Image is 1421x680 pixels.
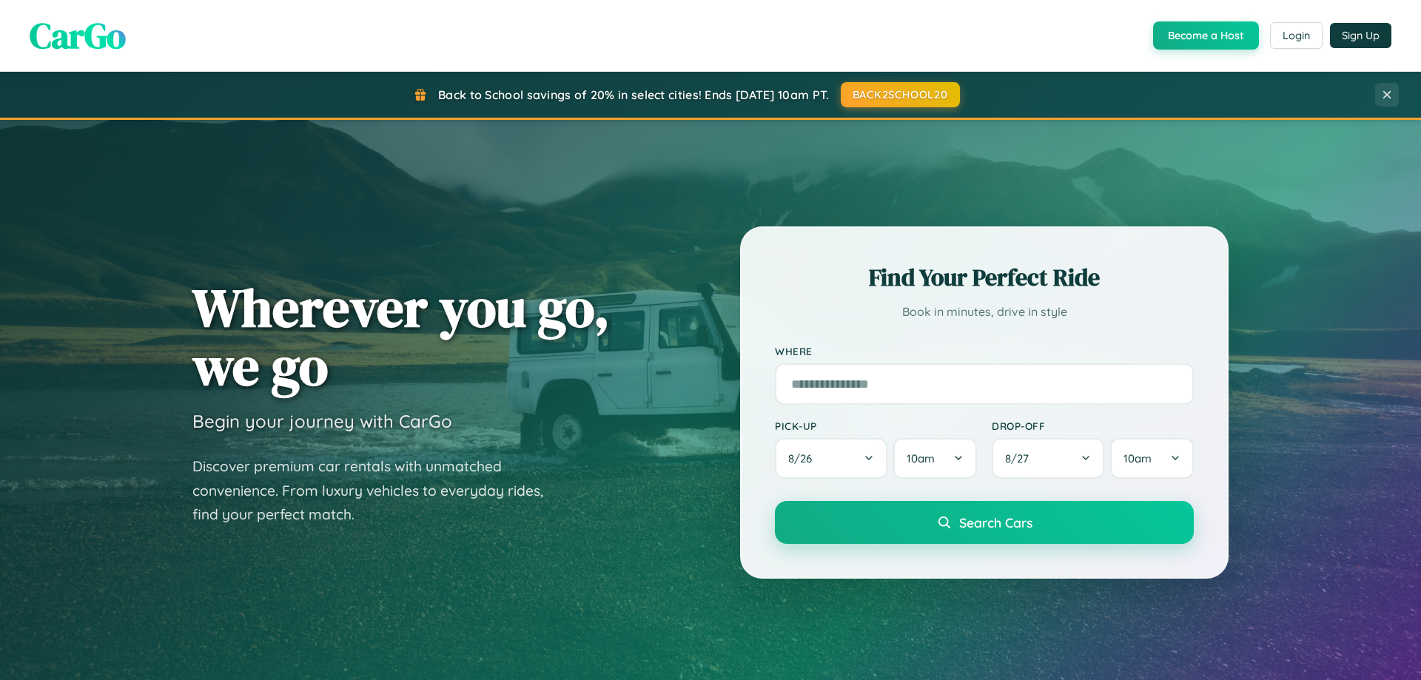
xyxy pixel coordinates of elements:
span: 8 / 27 [1005,451,1036,465]
p: Discover premium car rentals with unmatched convenience. From luxury vehicles to everyday rides, ... [192,454,562,527]
button: 8/27 [992,438,1104,479]
button: Login [1270,22,1323,49]
h2: Find Your Perfect Ride [775,261,1194,294]
label: Where [775,345,1194,357]
label: Drop-off [992,420,1194,432]
h3: Begin your journey with CarGo [192,410,452,432]
button: Search Cars [775,501,1194,544]
button: Become a Host [1153,21,1259,50]
label: Pick-up [775,420,977,432]
p: Book in minutes, drive in style [775,301,1194,323]
button: 10am [893,438,977,479]
button: 10am [1110,438,1194,479]
h1: Wherever you go, we go [192,278,610,395]
span: Back to School savings of 20% in select cities! Ends [DATE] 10am PT. [438,87,829,102]
span: 8 / 26 [788,451,819,465]
span: Search Cars [959,514,1032,531]
span: 10am [907,451,935,465]
button: Sign Up [1330,23,1391,48]
span: CarGo [30,11,126,60]
button: 8/26 [775,438,887,479]
span: 10am [1123,451,1152,465]
button: BACK2SCHOOL20 [841,82,960,107]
